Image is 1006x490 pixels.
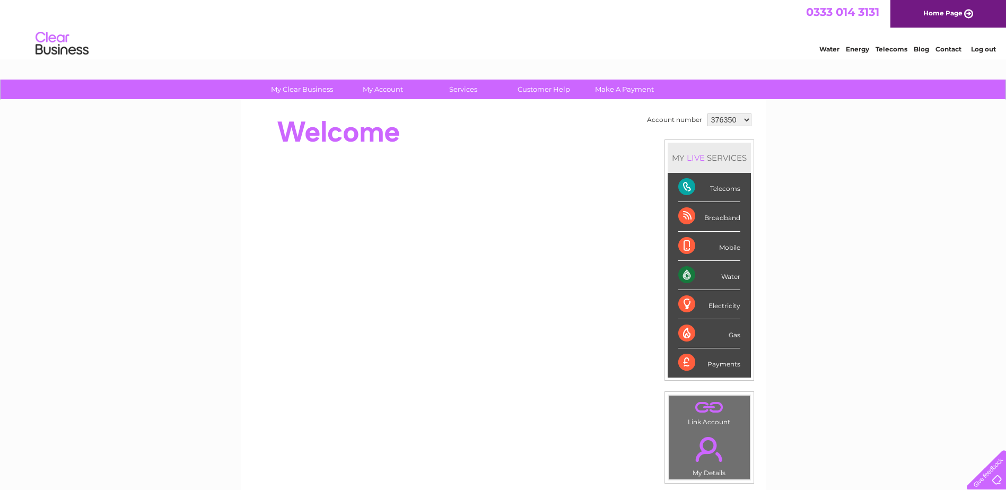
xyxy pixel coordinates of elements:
[500,80,588,99] a: Customer Help
[668,428,750,480] td: My Details
[35,28,89,60] img: logo.png
[971,45,996,53] a: Log out
[678,348,740,377] div: Payments
[419,80,507,99] a: Services
[935,45,961,53] a: Contact
[678,173,740,202] div: Telecoms
[644,111,705,129] td: Account number
[806,5,879,19] a: 0333 014 3131
[678,261,740,290] div: Water
[876,45,907,53] a: Telecoms
[678,319,740,348] div: Gas
[671,431,747,468] a: .
[685,153,707,163] div: LIVE
[846,45,869,53] a: Energy
[671,398,747,417] a: .
[678,202,740,231] div: Broadband
[819,45,839,53] a: Water
[668,143,751,173] div: MY SERVICES
[339,80,426,99] a: My Account
[581,80,668,99] a: Make A Payment
[678,232,740,261] div: Mobile
[253,6,754,51] div: Clear Business is a trading name of Verastar Limited (registered in [GEOGRAPHIC_DATA] No. 3667643...
[914,45,929,53] a: Blog
[678,290,740,319] div: Electricity
[258,80,346,99] a: My Clear Business
[668,395,750,428] td: Link Account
